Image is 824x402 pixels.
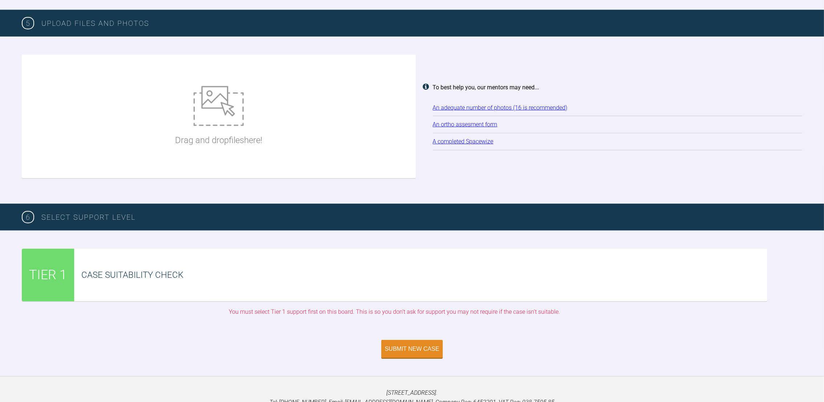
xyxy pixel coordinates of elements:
[22,17,34,29] span: 5
[433,84,539,91] strong: To best help you, our mentors may need...
[22,211,34,223] span: 6
[82,268,767,282] div: Case Suitability Check
[22,307,767,317] div: You must select Tier 1 support first on this board. This is so you don’t ask for support you may ...
[41,211,802,223] h3: SELECT SUPPORT LEVEL
[41,17,802,29] h3: Upload Files and Photos
[385,346,439,352] div: Submit New Case
[381,340,443,358] button: Submit New Case
[29,265,67,286] span: TIER 1
[433,138,494,145] a: A completed Spacewize
[433,104,568,111] a: An adequate number of photos (16 is recommended)
[433,121,498,128] a: An ortho assesment form
[175,133,262,147] p: Drag and drop files here!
